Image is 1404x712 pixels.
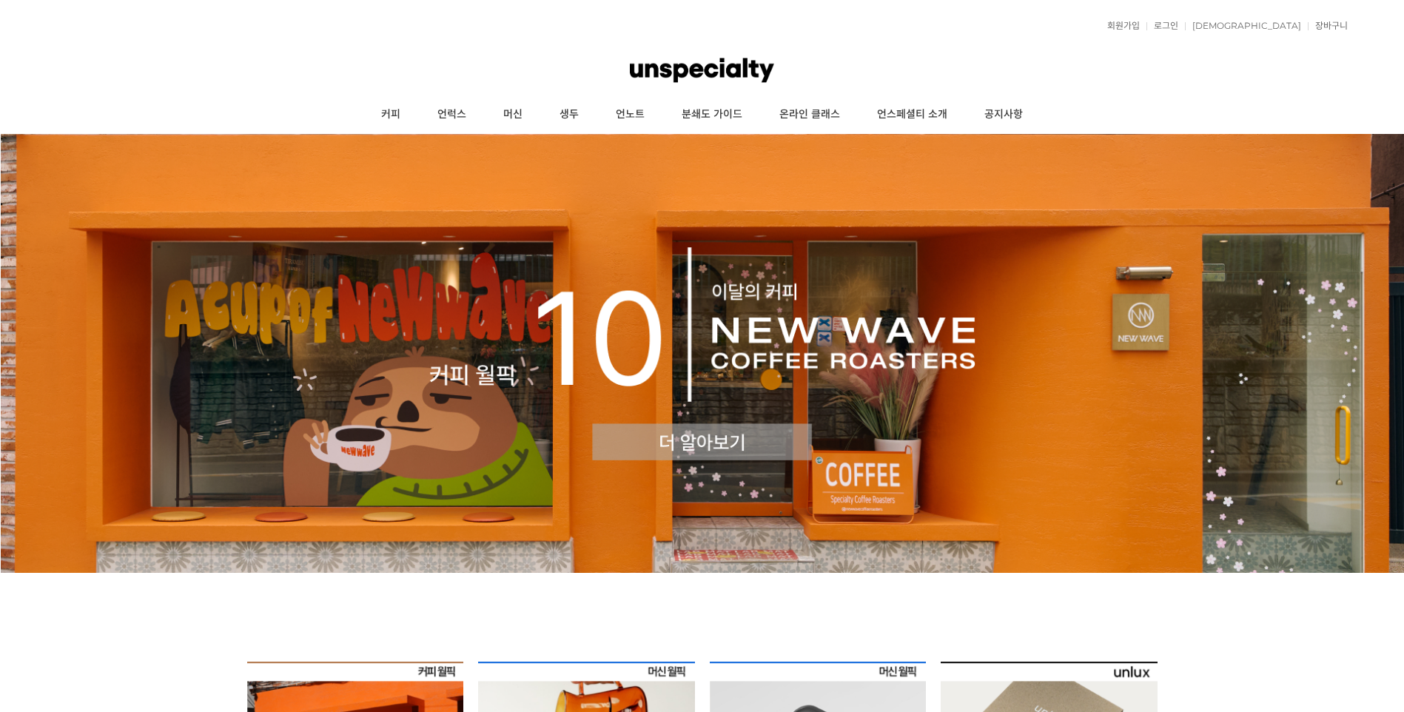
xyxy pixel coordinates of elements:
[1185,21,1301,30] a: [DEMOGRAPHIC_DATA]
[597,96,663,133] a: 언노트
[1100,21,1140,30] a: 회원가입
[663,96,761,133] a: 분쇄도 가이드
[363,96,419,133] a: 커피
[485,96,541,133] a: 머신
[859,96,966,133] a: 언스페셜티 소개
[1308,21,1348,30] a: 장바구니
[1146,21,1178,30] a: 로그인
[630,48,773,93] img: 언스페셜티 몰
[966,96,1041,133] a: 공지사항
[419,96,485,133] a: 언럭스
[541,96,597,133] a: 생두
[761,96,859,133] a: 온라인 클래스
